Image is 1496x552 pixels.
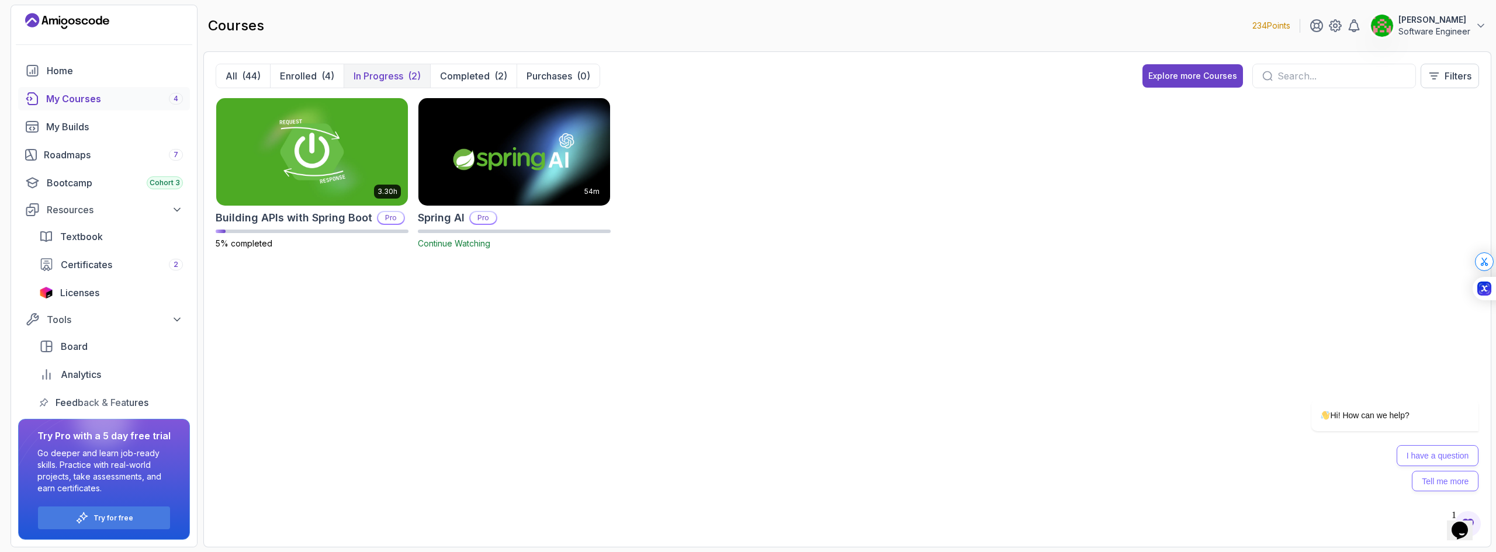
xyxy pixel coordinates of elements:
p: Completed [440,69,490,83]
p: [PERSON_NAME] [1398,14,1470,26]
button: Purchases(0) [517,64,600,88]
span: Textbook [60,230,103,244]
div: Resources [47,203,183,217]
button: Enrolled(4) [270,64,344,88]
div: My Builds [46,120,183,134]
iframe: chat widget [1447,505,1484,540]
p: 234 Points [1252,20,1290,32]
span: Board [61,339,88,353]
p: Purchases [527,69,572,83]
iframe: chat widget [1274,294,1484,499]
p: In Progress [354,69,403,83]
div: Explore more Courses [1148,70,1237,82]
a: roadmaps [18,143,190,166]
p: 3.30h [378,187,397,196]
div: (0) [577,69,590,83]
button: All(44) [216,64,270,88]
div: (2) [408,69,421,83]
a: licenses [32,281,190,304]
input: Search... [1277,69,1406,83]
span: Feedback & Features [56,395,148,409]
div: (44) [242,69,261,83]
p: Software Engineer [1398,26,1470,37]
p: Go deeper and learn job-ready skills. Practice with real-world projects, take assessments, and ea... [37,447,171,494]
h2: Spring AI [418,210,465,226]
h2: courses [208,16,264,35]
span: Continue Watching [418,238,490,248]
a: textbook [32,225,190,248]
div: My Courses [46,92,183,106]
span: 2 [174,260,178,269]
button: user profile image[PERSON_NAME]Software Engineer [1370,14,1487,37]
div: (2) [494,69,507,83]
span: 4 [174,94,178,103]
a: builds [18,115,190,138]
button: Completed(2) [430,64,517,88]
p: All [226,69,237,83]
button: Try for free [37,506,171,530]
div: Tools [47,313,183,327]
a: bootcamp [18,171,190,195]
button: Resources [18,199,190,220]
h2: Building APIs with Spring Boot [216,210,372,226]
a: Try for free [93,513,133,523]
span: Cohort 3 [150,178,180,188]
button: In Progress(2) [344,64,430,88]
img: jetbrains icon [39,287,53,298]
span: 7 [174,150,178,159]
div: Bootcamp [47,176,183,190]
a: Landing page [25,12,109,30]
span: 5% completed [216,238,272,248]
a: courses [18,87,190,110]
span: Analytics [61,367,101,381]
span: Certificates [61,258,112,272]
div: Home [47,64,183,78]
a: feedback [32,391,190,414]
div: (4) [321,69,334,83]
a: home [18,59,190,82]
button: Explore more Courses [1142,64,1243,88]
img: Spring AI card [418,98,610,206]
p: Enrolled [280,69,317,83]
p: Pro [470,212,496,224]
span: Licenses [60,286,99,300]
button: Tools [18,309,190,330]
p: Pro [378,212,404,224]
img: Building APIs with Spring Boot card [216,98,408,206]
a: analytics [32,363,190,386]
img: user profile image [1371,15,1393,37]
p: Filters [1445,69,1471,83]
p: 54m [584,187,600,196]
a: board [32,335,190,358]
a: certificates [32,253,190,276]
div: Roadmaps [44,148,183,162]
button: Filters [1421,64,1479,88]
